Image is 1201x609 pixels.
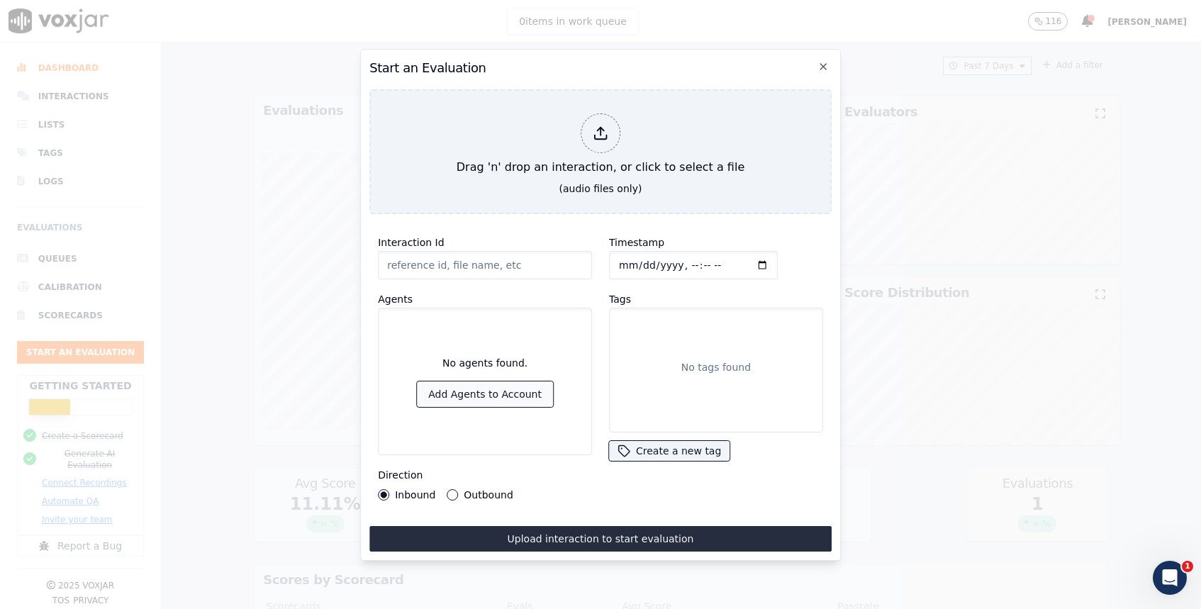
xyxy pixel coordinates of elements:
button: Drag 'n' drop an interaction, or click to select a file (audio files only) [369,89,832,214]
button: Add Agents to Account [417,381,553,407]
input: reference id, file name, etc [378,251,592,279]
label: Agents [378,294,413,305]
p: No tags found [681,360,751,374]
iframe: Intercom live chat [1153,561,1187,595]
div: (audio files only) [559,181,642,196]
label: Tags [609,294,631,305]
label: Direction [378,469,423,481]
label: Interaction Id [378,237,444,248]
label: Outbound [464,490,513,500]
button: Create a new tag [609,441,730,461]
label: Timestamp [609,237,664,248]
span: 1 [1182,561,1193,572]
button: Upload interaction to start evaluation [369,526,832,552]
label: Inbound [395,490,435,500]
h2: Start an Evaluation [369,58,832,78]
div: Drag 'n' drop an interaction, or click to select a file [451,108,750,181]
div: No agents found. [442,356,527,381]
